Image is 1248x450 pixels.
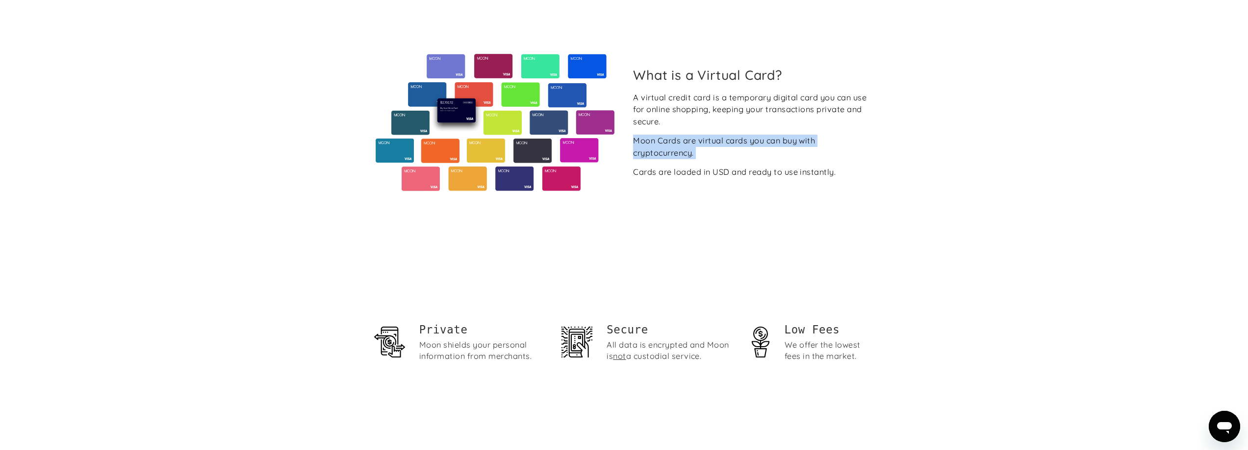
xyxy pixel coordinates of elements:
[1209,411,1240,442] iframe: Botão para abrir a janela de mensagens
[419,339,546,362] div: Moon shields your personal information from merchants.
[561,327,592,357] img: Security
[633,135,873,159] div: Moon Cards are virtual cards you can buy with cryptocurrency.
[745,327,776,357] img: Money stewardship
[419,322,546,337] h1: Private
[633,67,873,83] h2: What is a Virtual Card?
[607,322,733,337] h2: Secure
[374,327,405,357] img: Privacy
[374,54,616,191] img: Virtual cards from Moon
[607,339,733,362] div: All data is encrypted and Moon is a custodial service.
[633,166,836,178] div: Cards are loaded in USD and ready to use instantly.
[633,92,873,128] div: A virtual credit card is a temporary digital card you can use for online shopping, keeping your t...
[613,351,626,361] span: not
[785,339,874,362] div: We offer the lowest fees in the market.
[785,322,874,337] h1: Low Fees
